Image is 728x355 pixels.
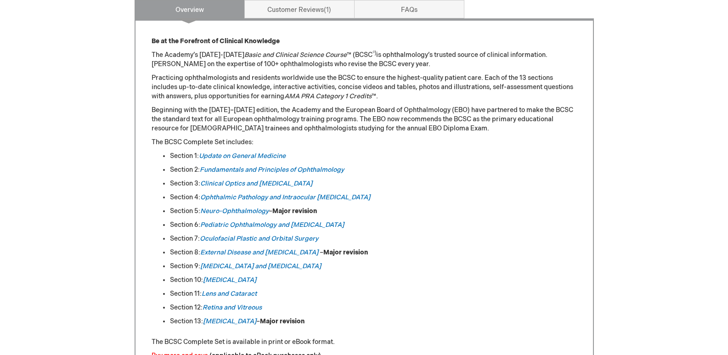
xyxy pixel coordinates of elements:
p: The BCSC Complete Set includes: [152,138,577,147]
a: External Disease and [MEDICAL_DATA] [200,248,318,256]
li: Section 10: [170,276,577,285]
a: [MEDICAL_DATA] and [MEDICAL_DATA] [200,262,321,270]
em: Basic and Clinical Science Course [244,51,347,59]
li: Section 9: [170,262,577,271]
li: Section 1: [170,152,577,161]
a: Pediatric Ophthalmology and [MEDICAL_DATA] [200,221,344,229]
a: Fundamentals and Principles of Ophthalmology [200,166,344,174]
strong: Major revision [272,207,317,215]
a: Neuro-Ophthalmology [200,207,269,215]
li: Section 12: [170,303,577,312]
sup: ®) [372,51,376,56]
li: Section 4: [170,193,577,202]
li: Section 7: [170,234,577,243]
a: Retina and Vitreous [203,304,262,311]
p: The Academy’s [DATE]-[DATE] ™ (BCSC is ophthalmology’s trusted source of clinical information. [P... [152,51,577,69]
li: Section 3: [170,179,577,188]
a: Clinical Optics and [MEDICAL_DATA] [200,180,312,187]
p: The BCSC Complete Set is available in print or eBook format. [152,338,577,347]
a: Lens and Cataract [202,290,257,298]
p: Practicing ophthalmologists and residents worldwide use the BCSC to ensure the highest-quality pa... [152,73,577,101]
a: Oculofacial Plastic and Orbital Surgery [200,235,318,242]
li: Section 2: [170,165,577,175]
a: Update on General Medicine [199,152,286,160]
li: Section 8: – [170,248,577,257]
strong: Major revision [260,317,305,325]
li: Section 11: [170,289,577,299]
li: Section 6: [170,220,577,230]
strong: Major revision [323,248,368,256]
li: Section 13: – [170,317,577,326]
p: Beginning with the [DATE]–[DATE] edition, the Academy and the European Board of Ophthalmology (EB... [152,106,577,133]
a: [MEDICAL_DATA] [203,276,256,284]
span: 1 [324,6,331,14]
strong: Be at the Forefront of Clinical Knowledge [152,37,280,45]
a: Ophthalmic Pathology and Intraocular [MEDICAL_DATA] [200,193,370,201]
em: AMA PRA Category 1 Credits [284,92,372,100]
li: Section 5: – [170,207,577,216]
a: [MEDICAL_DATA] [203,317,256,325]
